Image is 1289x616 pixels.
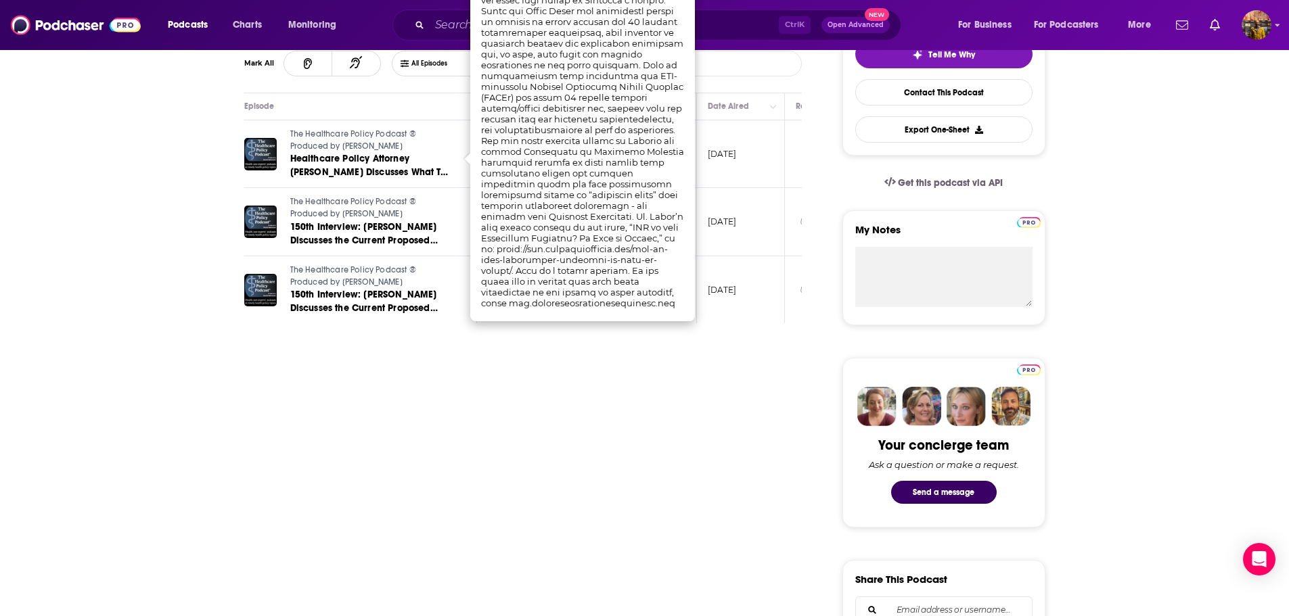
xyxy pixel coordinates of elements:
[898,177,1003,189] span: Get this podcast via API
[800,284,851,295] div: Unavailable
[288,16,336,34] span: Monitoring
[11,12,141,38] img: Podchaser - Follow, Share and Rate Podcasts
[902,387,941,426] img: Barbara Profile
[828,22,884,28] span: Open Advanced
[290,220,453,247] a: 150th Interview: [PERSON_NAME] Discusses the Current Proposed Medicare Accountable Care Organizat...
[874,166,1014,199] a: Get this podcast via API
[1204,14,1225,37] a: Show notifications dropdown
[991,387,1031,426] img: Jon Profile
[392,51,591,76] button: Choose List Listened
[244,98,275,114] div: Episode
[290,265,416,287] span: The Healthcare Policy Podcast ® Produced by [PERSON_NAME]
[168,16,208,34] span: Podcasts
[949,14,1028,36] button: open menu
[1128,16,1151,34] span: More
[855,79,1033,105] a: Contact This Podcast
[290,197,416,218] span: The Healthcare Policy Podcast ® Produced by [PERSON_NAME]
[1242,10,1271,40] img: User Profile
[855,573,947,586] h3: Share This Podcast
[928,49,975,60] span: Tell Me Why
[1118,14,1168,36] button: open menu
[290,221,438,273] span: 150th Interview: [PERSON_NAME] Discusses the Current Proposed Medicare Accountable Care Organizat...
[857,387,897,426] img: Sydney Profile
[708,284,737,295] p: [DATE]
[290,196,453,220] a: The Healthcare Policy Podcast ® Produced by [PERSON_NAME]
[1017,215,1041,228] a: Pro website
[796,98,821,114] div: Reach
[800,216,851,227] div: Unavailable
[1017,364,1041,375] img: Podchaser Pro
[855,223,1033,247] label: My Notes
[1171,14,1194,37] a: Show notifications dropdown
[708,148,737,160] p: [DATE]
[1242,10,1271,40] span: Logged in as hratnayake
[708,98,749,114] div: Date Aired
[1034,16,1099,34] span: For Podcasters
[290,264,453,288] a: The Healthcare Policy Podcast ® Produced by [PERSON_NAME]
[708,216,737,227] p: [DATE]
[1242,10,1271,40] button: Show profile menu
[1017,217,1041,228] img: Podchaser Pro
[290,288,453,315] a: 150th Interview: [PERSON_NAME] Discusses the Current Proposed Medicare Accountable Care Organizat...
[869,459,1019,470] div: Ask a question or make a request.
[891,481,997,504] button: Send a message
[405,9,914,41] div: Search podcasts, credits, & more...
[855,116,1033,143] button: Export One-Sheet
[244,60,284,67] div: Mark All
[224,14,270,36] a: Charts
[855,40,1033,68] button: tell me why sparkleTell Me Why
[1017,362,1041,375] a: Pro website
[233,16,262,34] span: Charts
[821,17,890,33] button: Open AdvancedNew
[290,128,453,152] a: The Healthcare Policy Podcast ® Produced by [PERSON_NAME]
[865,8,889,21] span: New
[290,153,448,191] span: Healthcare Policy Attorney [PERSON_NAME] Discusses What To Know If/When ICE Knocks
[1243,543,1275,575] div: Open Intercom Messenger
[779,16,811,34] span: Ctrl K
[958,16,1012,34] span: For Business
[290,289,439,341] span: 150th Interview: [PERSON_NAME] Discusses the Current Proposed Medicare Accountable Care Organizat...
[765,99,782,115] button: Column Actions
[411,60,474,68] span: All Episodes
[1025,14,1118,36] button: open menu
[947,387,986,426] img: Jules Profile
[878,437,1009,454] div: Your concierge team
[430,14,779,36] input: Search podcasts, credits, & more...
[158,14,225,36] button: open menu
[912,49,923,60] img: tell me why sparkle
[279,14,354,36] button: open menu
[290,129,416,151] span: The Healthcare Policy Podcast ® Produced by [PERSON_NAME]
[290,152,453,179] a: Healthcare Policy Attorney [PERSON_NAME] Discusses What To Know If/When ICE Knocks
